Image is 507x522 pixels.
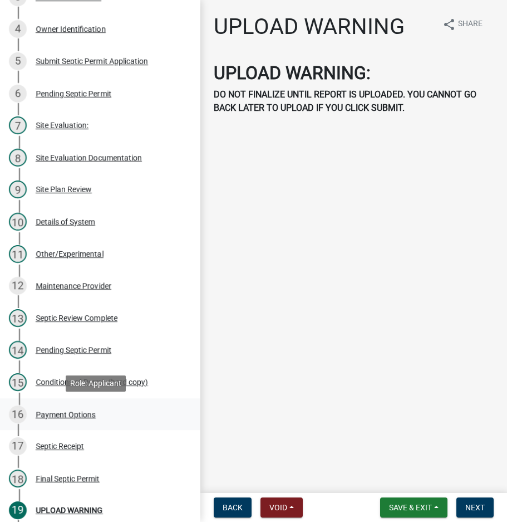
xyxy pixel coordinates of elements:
[9,406,27,423] div: 16
[9,501,27,519] div: 19
[36,442,84,450] div: Septic Receipt
[36,282,111,290] div: Maintenance Provider
[389,503,432,512] span: Save & Exit
[9,470,27,487] div: 18
[9,213,27,231] div: 10
[9,309,27,327] div: 13
[9,52,27,70] div: 5
[465,503,485,512] span: Next
[434,13,491,35] button: shareShare
[9,341,27,359] div: 14
[9,116,27,134] div: 7
[36,57,148,65] div: Submit Septic Permit Application
[66,375,126,392] div: Role: Applicant
[9,149,27,167] div: 8
[456,497,494,518] button: Next
[9,277,27,295] div: 12
[36,411,96,418] div: Payment Options
[214,13,405,40] h1: UPLOAD WARNING
[36,121,88,129] div: Site Evaluation:
[380,497,447,518] button: Save & Exit
[36,314,117,322] div: Septic Review Complete
[9,373,27,391] div: 15
[458,18,483,31] span: Share
[36,218,95,226] div: Details of System
[36,186,92,193] div: Site Plan Review
[260,497,303,518] button: Void
[36,154,142,162] div: Site Evaluation Documentation
[9,180,27,198] div: 9
[214,62,371,84] strong: UPLOAD WARNING:
[36,25,106,33] div: Owner Identification
[9,245,27,263] div: 11
[223,503,243,512] span: Back
[214,497,252,518] button: Back
[36,506,103,514] div: UPLOAD WARNING
[9,85,27,103] div: 6
[9,437,27,455] div: 17
[36,475,100,482] div: Final Septic Permit
[36,346,111,354] div: Pending Septic Permit
[36,378,148,386] div: Conditions of Permit (hard copy)
[214,89,476,113] strong: DO NOT FINALIZE UNTIL REPORT IS UPLOADED. YOU CANNOT GO BACK LATER TO UPLOAD IF YOU CLICK SUBMIT.
[36,250,104,258] div: Other/Experimental
[442,18,456,31] i: share
[269,503,287,512] span: Void
[9,20,27,38] div: 4
[36,90,111,97] div: Pending Septic Permit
